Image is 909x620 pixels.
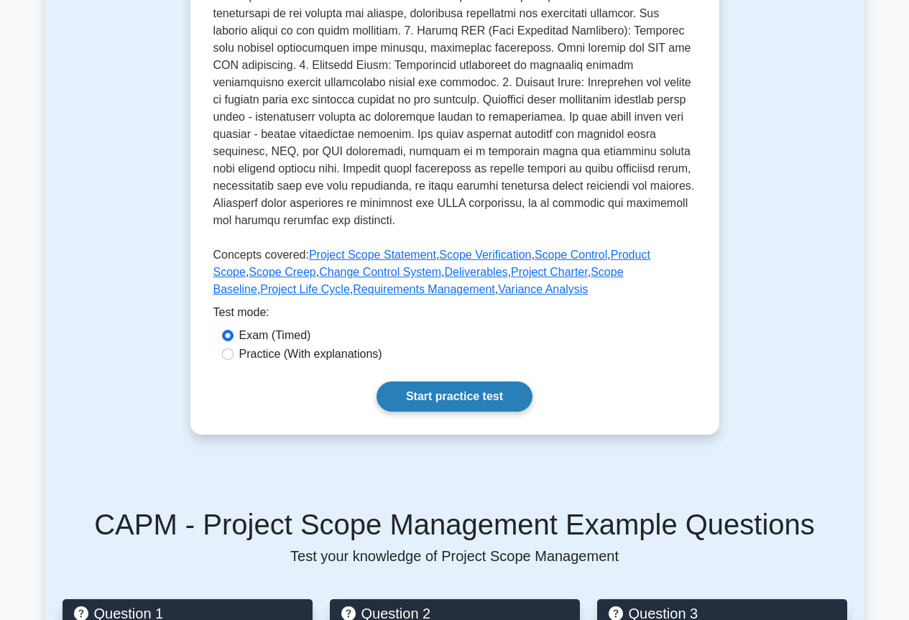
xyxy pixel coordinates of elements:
[239,327,311,344] label: Exam (Timed)
[213,246,696,304] p: Concepts covered: , , , , , , , , , , ,
[511,266,588,278] a: Project Charter
[63,507,847,542] h5: CAPM - Project Scope Management Example Questions
[498,283,588,295] a: Variance Analysis
[439,249,531,261] a: Scope Verification
[377,381,532,412] a: Start practice test
[353,283,494,295] a: Requirements Management
[239,346,382,363] label: Practice (With explanations)
[309,249,436,261] a: Project Scope Statement
[319,266,441,278] a: Change Control System
[444,266,507,278] a: Deliverables
[213,304,696,327] div: Test mode:
[249,266,315,278] a: Scope Creep
[535,249,607,261] a: Scope Control
[63,547,847,565] p: Test your knowledge of Project Scope Management
[260,283,350,295] a: Project Life Cycle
